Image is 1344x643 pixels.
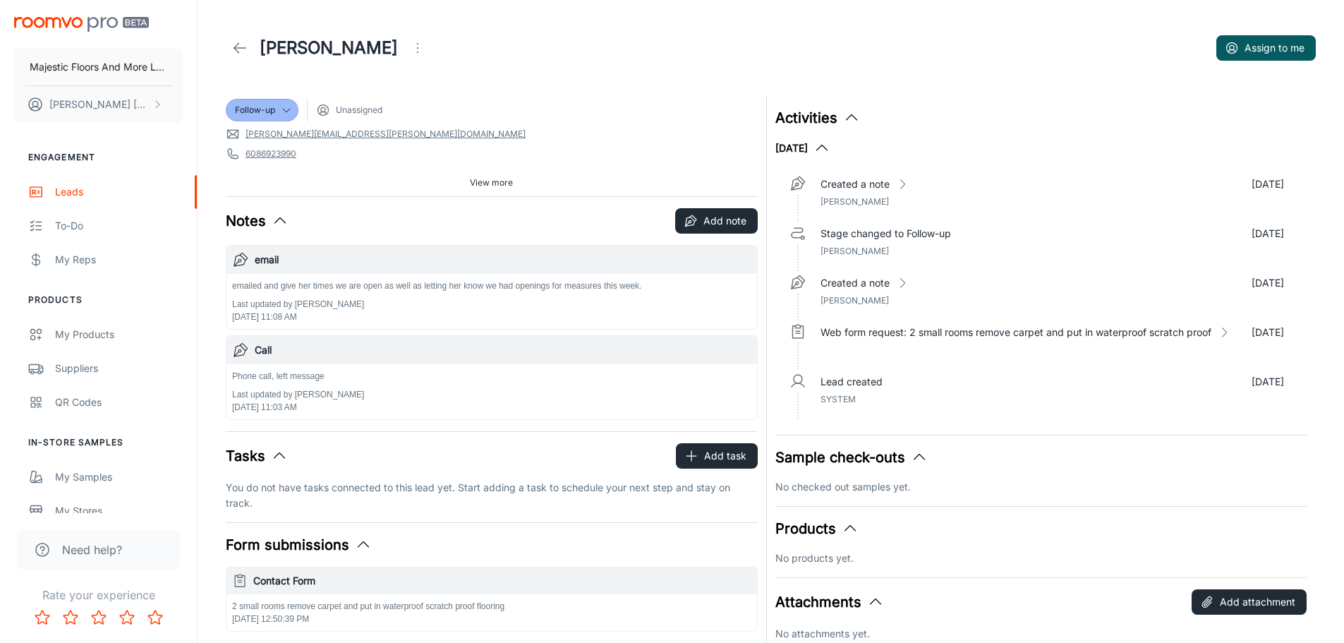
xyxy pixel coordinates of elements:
[775,479,1307,495] p: No checked out samples yet.
[226,336,757,419] button: CallPhone call, left messageLast updated by [PERSON_NAME][DATE] 11:03 AM
[1216,35,1316,61] button: Assign to me
[246,148,296,160] a: 6086923990
[141,603,169,632] button: Rate 5 star
[226,99,298,121] div: Follow-up
[55,361,183,376] div: Suppliers
[226,445,288,467] button: Tasks
[464,172,519,193] button: View more
[226,246,757,329] button: emailemailed and give her times we are open as well as letting her know we had openings for measu...
[775,551,1307,566] p: No products yet.
[226,567,757,631] button: Contact Form2 small rooms remove carpet and put in waterproof scratch proof flooring[DATE] 12:50:...
[260,35,398,61] h1: [PERSON_NAME]
[775,447,928,468] button: Sample check-outs
[821,176,890,192] p: Created a note
[232,280,641,292] p: emailed and give her times we are open as well as letting her know we had openings for measures t...
[255,252,751,268] h6: email
[775,140,830,157] button: [DATE]
[14,86,183,123] button: [PERSON_NAME] [PERSON_NAME]
[49,97,149,112] p: [PERSON_NAME] [PERSON_NAME]
[821,295,889,306] span: [PERSON_NAME]
[775,107,860,128] button: Activities
[28,603,56,632] button: Rate 1 star
[55,184,183,200] div: Leads
[232,600,751,613] p: 2 small rooms remove carpet and put in waterproof scratch proof flooring
[226,534,372,555] button: Form submissions
[821,325,1211,340] p: Web form request: 2 small rooms remove carpet and put in waterproof scratch proof
[1252,275,1284,291] p: [DATE]
[232,388,364,401] p: Last updated by [PERSON_NAME]
[14,49,183,85] button: Majestic Floors And More LLC
[232,614,309,624] span: [DATE] 12:50:39 PM
[232,370,364,383] p: Phone call, left message
[235,104,275,116] span: Follow-up
[232,311,641,323] p: [DATE] 11:08 AM
[232,401,364,414] p: [DATE] 11:03 AM
[336,104,382,116] span: Unassigned
[1252,325,1284,340] p: [DATE]
[246,128,526,140] a: [PERSON_NAME][EMAIL_ADDRESS][PERSON_NAME][DOMAIN_NAME]
[1192,589,1307,615] button: Add attachment
[62,541,122,558] span: Need help?
[55,252,183,268] div: My Reps
[253,573,751,589] h6: Contact Form
[255,342,751,358] h6: Call
[675,208,758,234] button: Add note
[55,218,183,234] div: To-do
[821,374,883,390] p: Lead created
[226,210,289,232] button: Notes
[404,34,432,62] button: Open menu
[676,443,758,469] button: Add task
[55,395,183,410] div: QR Codes
[821,275,890,291] p: Created a note
[14,17,149,32] img: Roomvo PRO Beta
[1252,226,1284,241] p: [DATE]
[775,591,884,613] button: Attachments
[232,298,641,311] p: Last updated by [PERSON_NAME]
[113,603,141,632] button: Rate 4 star
[55,503,183,519] div: My Stores
[85,603,113,632] button: Rate 3 star
[226,480,758,511] p: You do not have tasks connected to this lead yet. Start adding a task to schedule your next step ...
[470,176,513,189] span: View more
[775,518,859,539] button: Products
[1252,374,1284,390] p: [DATE]
[821,394,856,404] span: System
[821,246,889,256] span: [PERSON_NAME]
[11,587,186,603] p: Rate your experience
[821,196,889,207] span: [PERSON_NAME]
[821,226,951,241] p: Stage changed to Follow-up
[1252,176,1284,192] p: [DATE]
[30,59,167,75] p: Majestic Floors And More LLC
[55,327,183,342] div: My Products
[55,469,183,485] div: My Samples
[775,626,1307,642] p: No attachments yet.
[56,603,85,632] button: Rate 2 star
